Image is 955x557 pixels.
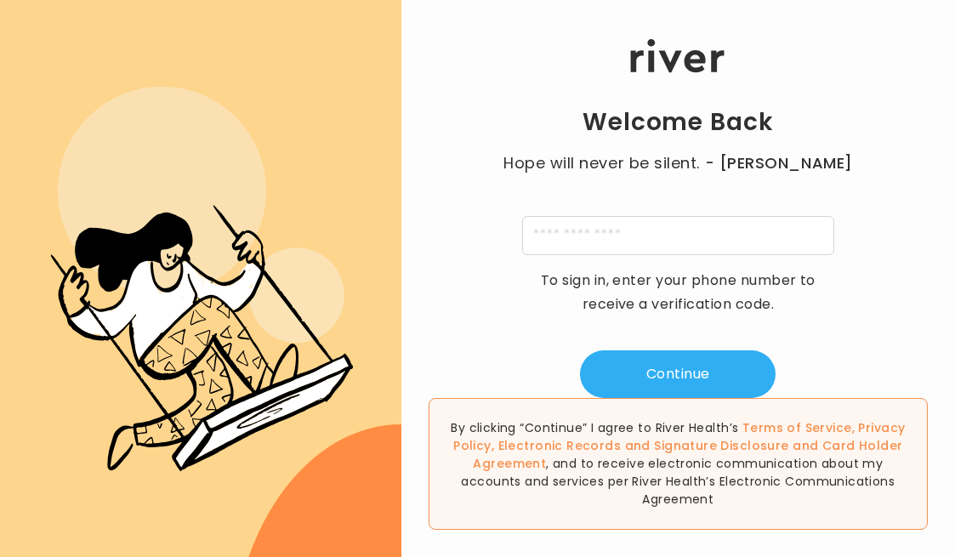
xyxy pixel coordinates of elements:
span: - [PERSON_NAME] [705,151,853,175]
a: Card Holder Agreement [473,437,902,472]
a: Privacy Policy [453,419,905,454]
div: By clicking “Continue” I agree to River Health’s [429,398,928,530]
p: To sign in, enter your phone number to receive a verification code. [529,269,827,316]
a: Electronic Records and Signature Disclosure [498,437,789,454]
span: , and to receive electronic communication about my accounts and services per River Health’s Elect... [461,455,895,508]
span: , , and [453,419,905,472]
p: Hope will never be silent. [486,151,869,175]
h1: Welcome Back [583,107,773,138]
button: Continue [580,350,776,398]
a: Terms of Service [742,419,852,436]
